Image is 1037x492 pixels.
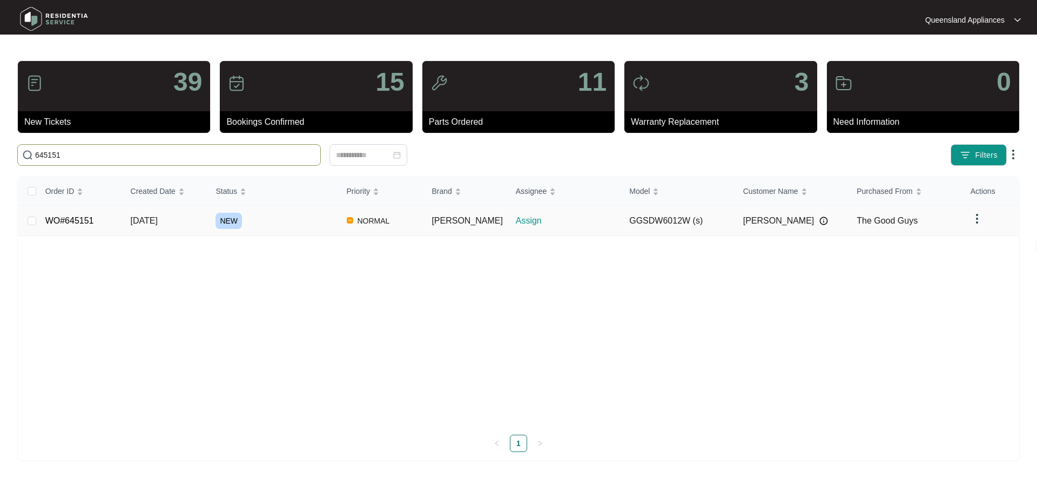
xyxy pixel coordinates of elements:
[338,177,423,206] th: Priority
[24,116,210,129] p: New Tickets
[488,435,506,452] li: Previous Page
[516,214,621,227] p: Assign
[430,75,448,92] img: icon
[996,69,1011,95] p: 0
[925,15,1005,25] p: Queensland Appliances
[857,216,918,225] span: The Good Guys
[432,216,503,225] span: [PERSON_NAME]
[975,150,998,161] span: Filters
[216,185,237,197] span: Status
[173,69,202,95] p: 39
[37,177,122,206] th: Order ID
[432,185,452,197] span: Brand
[833,116,1019,129] p: Need Information
[228,75,245,92] img: icon
[375,69,404,95] p: 15
[848,177,962,206] th: Purchased From
[516,185,547,197] span: Assignee
[122,177,207,206] th: Created Date
[743,214,814,227] span: [PERSON_NAME]
[951,144,1007,166] button: filter iconFilters
[1014,17,1021,23] img: dropdown arrow
[131,185,176,197] span: Created Date
[819,217,828,225] img: Info icon
[531,435,549,452] button: right
[621,206,735,236] td: GGSDW6012W (s)
[962,177,1019,206] th: Actions
[835,75,852,92] img: icon
[45,216,94,225] a: WO#645151
[794,69,809,95] p: 3
[423,177,507,206] th: Brand
[971,212,984,225] img: dropdown arrow
[632,75,650,92] img: icon
[631,116,817,129] p: Warranty Replacement
[629,185,650,197] span: Model
[507,177,621,206] th: Assignee
[743,185,798,197] span: Customer Name
[960,150,971,160] img: filter icon
[16,3,92,35] img: residentia service logo
[621,177,735,206] th: Model
[429,116,615,129] p: Parts Ordered
[578,69,607,95] p: 11
[353,214,394,227] span: NORMAL
[857,185,912,197] span: Purchased From
[537,440,543,447] span: right
[45,185,75,197] span: Order ID
[531,435,549,452] li: Next Page
[510,435,527,452] li: 1
[26,75,43,92] img: icon
[226,116,412,129] p: Bookings Confirmed
[131,216,158,225] span: [DATE]
[488,435,506,452] button: left
[35,149,316,161] input: Search by Order Id, Assignee Name, Customer Name, Brand and Model
[735,177,849,206] th: Customer Name
[22,150,33,160] img: search-icon
[1007,148,1020,161] img: dropdown arrow
[510,435,527,451] a: 1
[494,440,500,447] span: left
[207,177,338,206] th: Status
[347,185,371,197] span: Priority
[347,217,353,224] img: Vercel Logo
[216,213,242,229] span: NEW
